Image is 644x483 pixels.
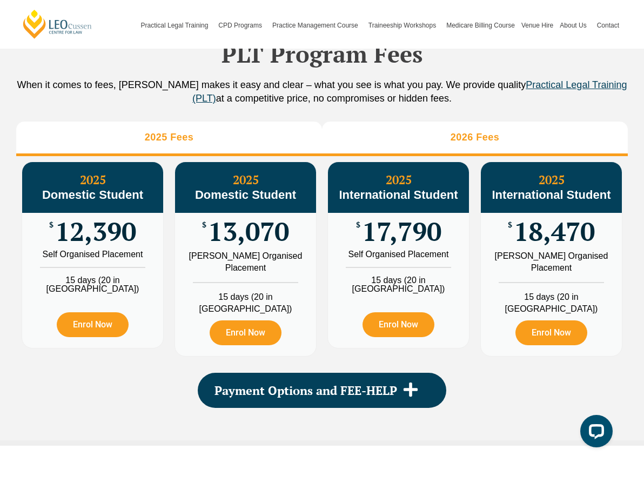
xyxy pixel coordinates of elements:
[16,78,628,105] p: When it comes to fees, [PERSON_NAME] makes it easy and clear – what you see is what you pay. We p...
[594,2,622,49] a: Contact
[138,2,216,49] a: Practical Legal Training
[443,2,518,49] a: Medicare Billing Course
[215,2,269,49] a: CPD Programs
[208,221,289,242] span: 13,070
[328,267,469,293] li: 15 days (20 in [GEOGRAPHIC_DATA])
[55,221,136,242] span: 12,390
[515,320,587,345] a: Enrol Now
[57,312,129,337] a: Enrol Now
[269,2,365,49] a: Practice Management Course
[518,2,556,49] a: Venue Hire
[22,9,93,39] a: [PERSON_NAME] Centre for Law
[481,173,622,202] h3: 2025
[183,250,308,274] div: [PERSON_NAME] Organised Placement
[362,221,441,242] span: 17,790
[175,282,316,315] li: 15 days (20 in [GEOGRAPHIC_DATA])
[489,250,614,274] div: [PERSON_NAME] Organised Placement
[49,221,53,229] span: $
[508,221,512,229] span: $
[42,188,143,202] span: Domestic Student
[328,173,469,202] h3: 2025
[556,2,593,49] a: About Us
[356,221,360,229] span: $
[145,131,194,144] h3: 2025 Fees
[210,320,281,345] a: Enrol Now
[492,188,611,202] span: International Student
[339,188,458,202] span: International Student
[214,385,397,397] span: Payment Options and FEE-HELP
[451,131,500,144] h3: 2026 Fees
[514,221,595,242] span: 18,470
[16,41,628,68] h2: PLT Program Fees
[365,2,443,49] a: Traineeship Workshops
[30,250,155,259] div: Self Organised Placement
[22,173,163,202] h3: 2025
[363,312,434,337] a: Enrol Now
[22,267,163,293] li: 15 days (20 in [GEOGRAPHIC_DATA])
[202,221,206,229] span: $
[195,188,296,202] span: Domestic Student
[481,282,622,315] li: 15 days (20 in [GEOGRAPHIC_DATA])
[336,250,461,259] div: Self Organised Placement
[572,411,617,456] iframe: LiveChat chat widget
[175,173,316,202] h3: 2025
